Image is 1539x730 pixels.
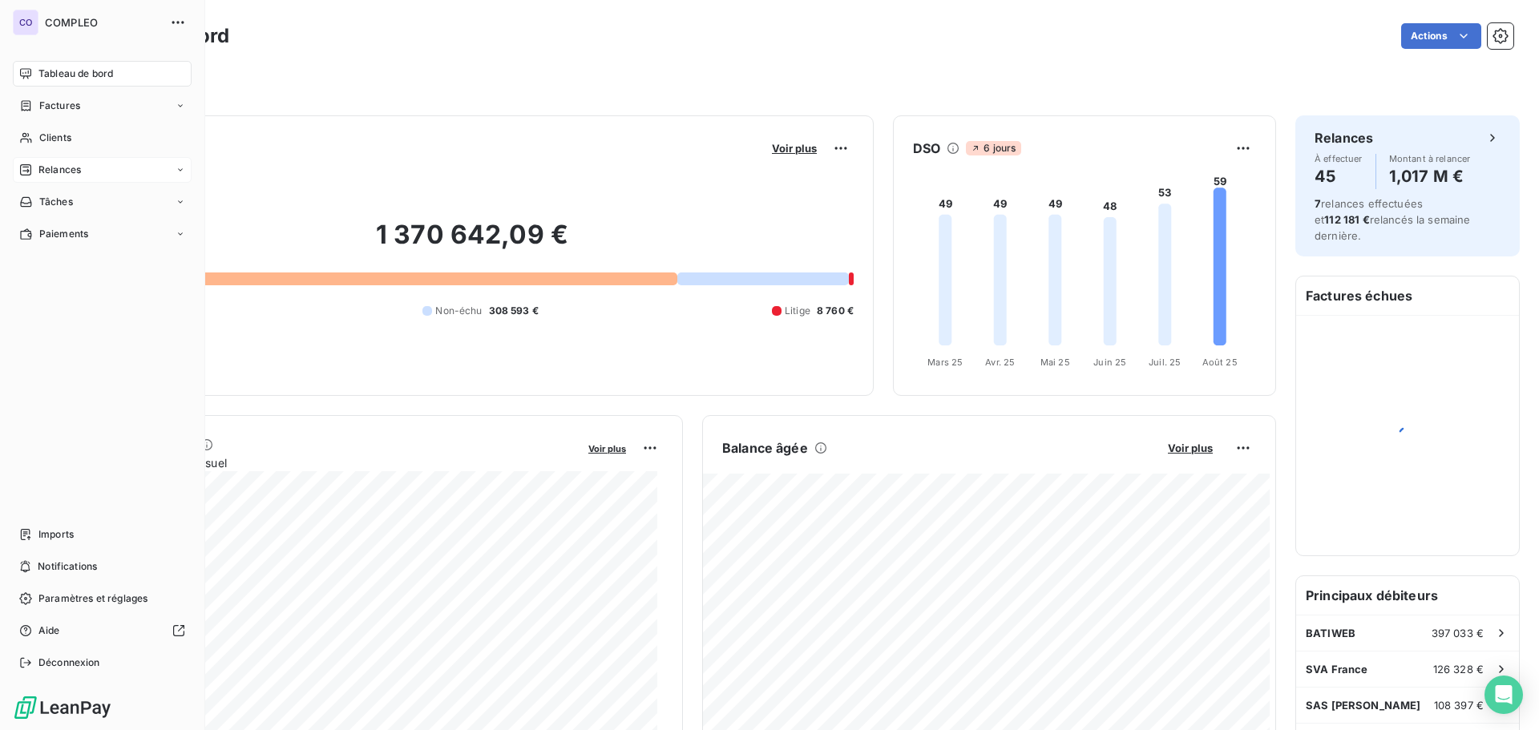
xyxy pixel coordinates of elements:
[13,10,38,35] div: CO
[39,195,73,209] span: Tâches
[38,67,113,81] span: Tableau de bord
[38,559,97,574] span: Notifications
[38,527,74,542] span: Imports
[1306,699,1421,712] span: SAS [PERSON_NAME]
[435,304,482,318] span: Non-échu
[38,655,100,670] span: Déconnexion
[1315,163,1363,189] h4: 45
[13,586,192,611] a: Paramètres et réglages
[13,522,192,547] a: Imports
[91,454,577,471] span: Chiffre d'affaires mensuel
[722,438,808,458] h6: Balance âgée
[966,141,1020,155] span: 6 jours
[1324,213,1369,226] span: 112 181 €
[13,157,192,183] a: Relances
[1433,663,1484,676] span: 126 328 €
[1315,197,1471,242] span: relances effectuées et relancés la semaine dernière.
[1401,23,1481,49] button: Actions
[1202,357,1238,368] tspan: Août 25
[588,443,626,454] span: Voir plus
[39,99,80,113] span: Factures
[1149,357,1181,368] tspan: Juil. 25
[1315,154,1363,163] span: À effectuer
[1484,676,1523,714] div: Open Intercom Messenger
[767,141,822,155] button: Voir plus
[1315,128,1373,147] h6: Relances
[1315,197,1321,210] span: 7
[927,357,963,368] tspan: Mars 25
[13,695,112,720] img: Logo LeanPay
[1168,442,1213,454] span: Voir plus
[13,618,192,643] a: Aide
[91,219,854,267] h2: 1 370 642,09 €
[13,221,192,247] a: Paiements
[1432,627,1484,639] span: 397 033 €
[38,591,147,606] span: Paramètres et réglages
[489,304,539,318] span: 308 593 €
[1040,357,1070,368] tspan: Mai 25
[39,131,71,145] span: Clients
[817,304,854,318] span: 8 760 €
[1306,627,1355,639] span: BATIWEB
[13,93,192,119] a: Factures
[772,142,817,155] span: Voir plus
[913,139,940,158] h6: DSO
[785,304,810,318] span: Litige
[1306,663,1368,676] span: SVA France
[38,163,81,177] span: Relances
[45,16,160,29] span: COMPLEO
[1389,163,1471,189] h4: 1,017 M €
[584,441,631,455] button: Voir plus
[13,125,192,151] a: Clients
[1296,576,1519,615] h6: Principaux débiteurs
[13,189,192,215] a: Tâches
[1093,357,1126,368] tspan: Juin 25
[1296,276,1519,315] h6: Factures échues
[985,357,1015,368] tspan: Avr. 25
[38,623,60,638] span: Aide
[39,227,88,241] span: Paiements
[1389,154,1471,163] span: Montant à relancer
[1163,441,1218,455] button: Voir plus
[1434,699,1484,712] span: 108 397 €
[13,61,192,87] a: Tableau de bord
